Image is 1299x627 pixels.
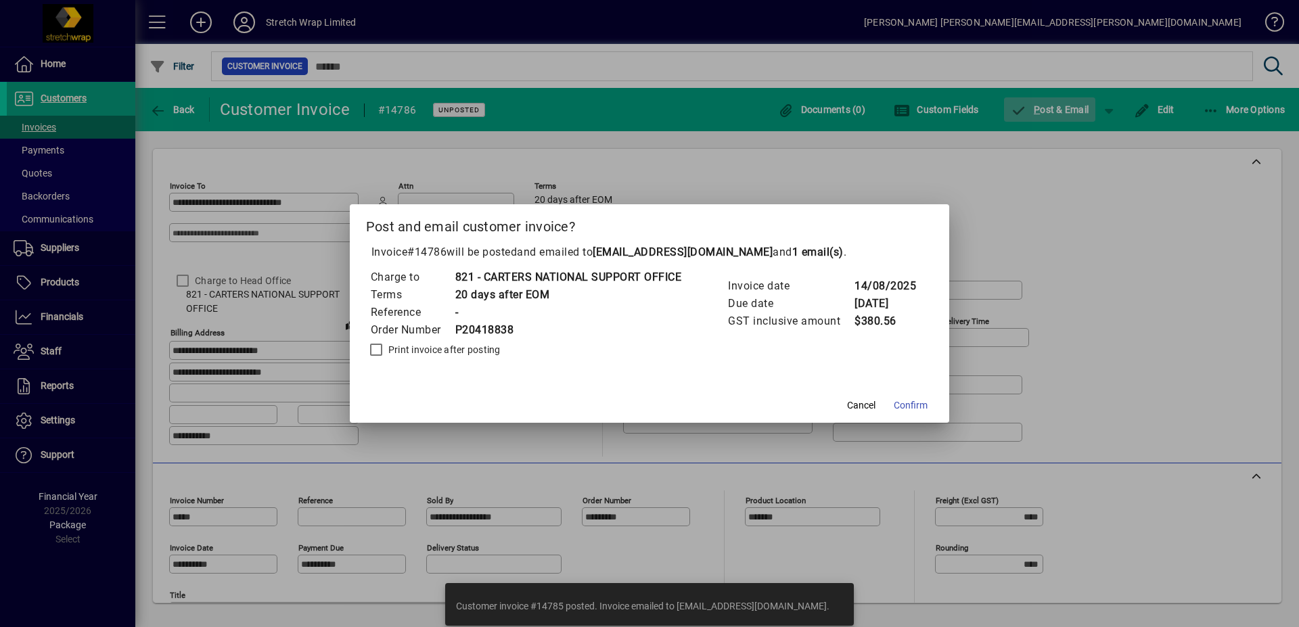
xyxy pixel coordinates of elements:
[847,398,875,413] span: Cancel
[593,246,773,258] b: [EMAIL_ADDRESS][DOMAIN_NAME]
[894,398,928,413] span: Confirm
[455,269,682,286] td: 821 - CARTERS NATIONAL SUPPORT OFFICE
[727,312,854,330] td: GST inclusive amount
[455,321,682,339] td: P20418838
[792,246,844,258] b: 1 email(s)
[370,269,455,286] td: Charge to
[455,304,682,321] td: -
[370,304,455,321] td: Reference
[370,286,455,304] td: Terms
[366,244,934,260] p: Invoice will be posted .
[888,393,933,417] button: Confirm
[854,277,916,295] td: 14/08/2025
[727,277,854,295] td: Invoice date
[854,312,916,330] td: $380.56
[455,286,682,304] td: 20 days after EOM
[517,246,844,258] span: and emailed to
[854,295,916,312] td: [DATE]
[386,343,501,356] label: Print invoice after posting
[407,246,447,258] span: #14786
[727,295,854,312] td: Due date
[840,393,883,417] button: Cancel
[773,246,844,258] span: and
[350,204,950,243] h2: Post and email customer invoice?
[370,321,455,339] td: Order Number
